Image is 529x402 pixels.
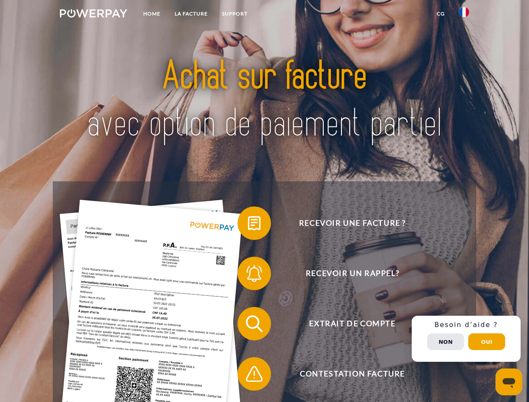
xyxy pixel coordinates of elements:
a: Support [215,6,255,21]
h3: Besoin d’aide ? [417,321,516,329]
img: fr [459,7,469,17]
img: qb_bell.svg [244,263,265,284]
iframe: Bouton de lancement de la fenêtre de messagerie [495,368,522,395]
img: qb_bill.svg [244,213,265,234]
button: Contestation Facture [237,357,455,391]
a: LA FACTURE [168,6,215,21]
button: Extrait de compte [237,307,455,340]
img: logo-powerpay-white.svg [60,9,127,18]
button: Oui [468,333,505,350]
a: CG [430,6,452,21]
div: Schnellhilfe [412,316,521,362]
span: Recevoir un rappel? [250,257,455,290]
img: qb_search.svg [244,313,265,334]
button: Recevoir une facture ? [237,206,455,240]
span: Extrait de compte [250,307,455,340]
span: Contestation Facture [250,357,455,391]
a: Home [136,6,168,21]
button: Recevoir un rappel? [237,257,455,290]
span: Recevoir une facture ? [250,206,455,240]
button: Non [427,333,464,350]
img: title-powerpay_fr.svg [80,40,449,160]
img: qb_warning.svg [244,363,265,384]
